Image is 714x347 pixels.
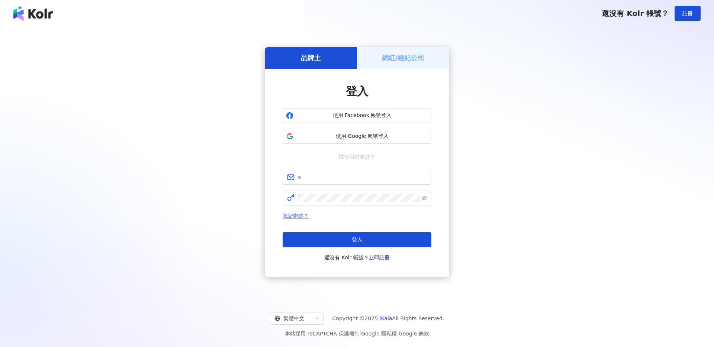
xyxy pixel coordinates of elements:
[274,312,312,324] div: 繁體中文
[422,195,427,201] span: eye-invisible
[283,108,431,123] button: 使用 Facebook 帳號登入
[380,315,392,321] a: iKala
[360,331,361,337] span: |
[675,6,701,21] button: 註冊
[361,331,397,337] a: Google 隱私權
[285,329,429,338] span: 本站採用 reCAPTCHA 保護機制
[334,153,380,161] span: 或使用信箱註冊
[369,254,390,260] a: 立即註冊
[283,129,431,144] button: 使用 Google 帳號登入
[399,331,429,337] a: Google 條款
[382,53,425,62] h5: 網紅/經紀公司
[324,253,390,262] span: 還沒有 Kolr 帳號？
[682,10,693,16] span: 註冊
[283,232,431,247] button: 登入
[296,133,428,140] span: 使用 Google 帳號登入
[13,6,53,21] img: logo
[283,213,309,219] a: 忘記密碼？
[296,112,428,119] span: 使用 Facebook 帳號登入
[346,85,368,98] span: 登入
[397,331,399,337] span: |
[602,9,669,18] span: 還沒有 Kolr 帳號？
[352,237,362,243] span: 登入
[301,53,321,62] h5: 品牌主
[332,314,444,323] span: Copyright © 2025 All Rights Reserved.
